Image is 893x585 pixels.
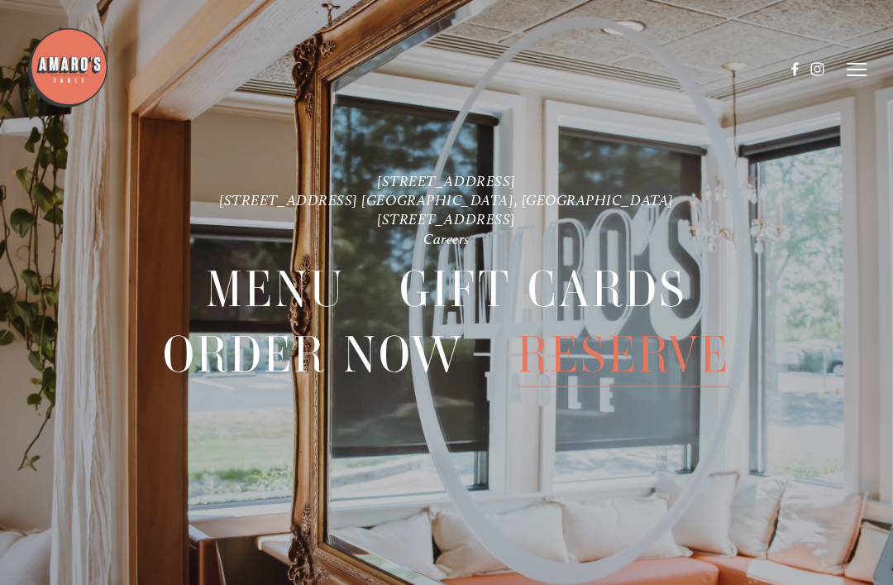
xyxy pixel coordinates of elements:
[26,26,109,109] img: Amaro's Table
[219,191,674,209] a: [STREET_ADDRESS] [GEOGRAPHIC_DATA], [GEOGRAPHIC_DATA]
[399,257,686,321] a: Gift Cards
[423,229,470,247] a: Careers
[163,323,464,386] a: Order Now
[399,257,686,322] span: Gift Cards
[206,257,346,321] a: Menu
[377,171,516,189] a: [STREET_ADDRESS]
[206,257,346,322] span: Menu
[377,210,516,228] a: [STREET_ADDRESS]
[518,323,730,387] span: Reserve
[163,323,464,387] span: Order Now
[518,323,730,386] a: Reserve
